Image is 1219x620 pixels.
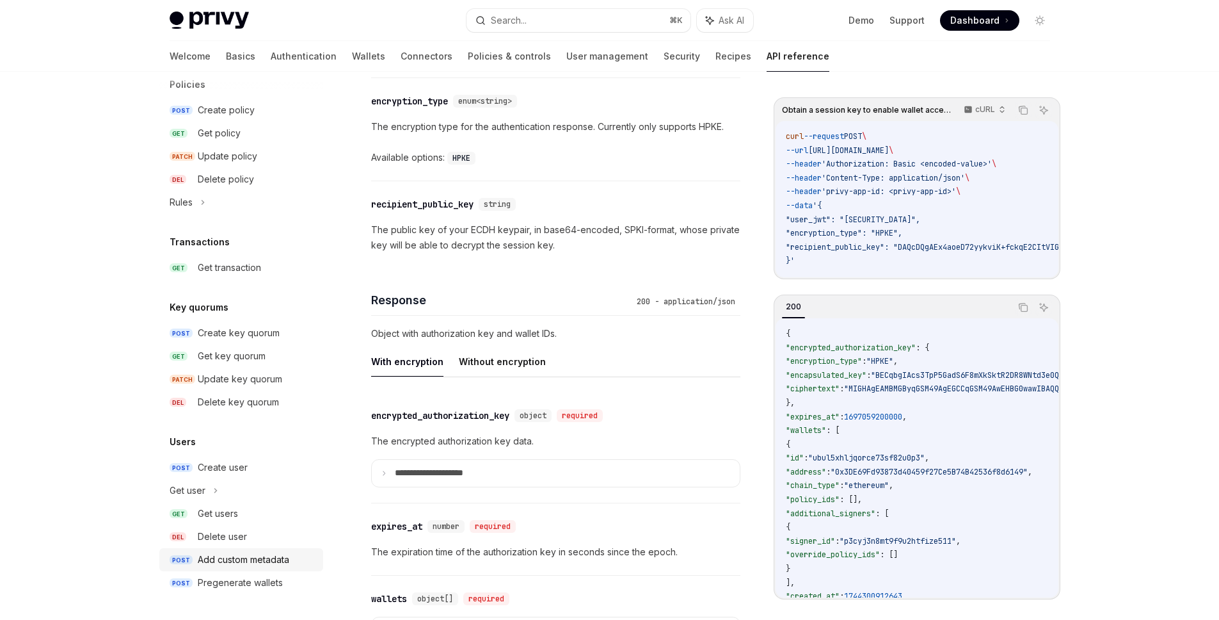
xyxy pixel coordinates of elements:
[916,343,929,353] span: : {
[271,41,337,72] a: Authentication
[822,173,965,183] span: 'Content-Type: application/json'
[170,129,187,138] span: GET
[371,592,407,605] div: wallets
[371,291,632,309] h4: Response
[371,95,448,108] div: encryption_type
[159,502,323,525] a: GETGet users
[159,368,323,391] a: PATCHUpdate key quorum
[371,222,740,253] p: The public key of your ECDH keypair, in base64-encoded, SPKI-format, whose private key will be ab...
[826,467,831,477] span: :
[889,14,925,27] a: Support
[925,453,929,463] span: ,
[371,150,740,165] div: Available options:
[782,105,952,115] span: Obtain a session key to enable wallet access.
[170,175,186,184] span: DEL
[786,215,920,225] span: "user_jwt": "[SECURITY_DATA]",
[786,186,822,197] span: --header
[840,384,844,394] span: :
[840,412,844,422] span: :
[371,409,509,422] div: encrypted_authorization_key
[198,348,266,364] div: Get key quorum
[992,159,996,169] span: \
[466,9,690,32] button: Search...⌘K
[697,9,753,32] button: Ask AI
[808,453,925,463] span: "ubul5xhljqorce73sf82u0p3"
[170,375,195,384] span: PATCH
[198,102,255,118] div: Create policy
[880,550,898,560] span: : []
[786,412,840,422] span: "expires_at"
[786,480,840,491] span: "chain_type"
[840,536,956,546] span: "p3cyj3n8mt9f9u2htfize511"
[198,149,257,164] div: Update policy
[786,494,840,505] span: "policy_ids"
[822,186,956,197] span: 'privy-app-id: <privy-app-id>'
[786,329,790,339] span: {
[170,555,193,565] span: POST
[463,592,509,605] div: required
[786,200,813,211] span: --data
[159,322,323,345] a: POSTCreate key quorum
[468,41,551,72] a: Policies & controls
[889,145,893,156] span: \
[786,356,862,366] span: "encryption_type"
[170,463,193,473] span: POST
[159,548,323,571] a: POSTAdd custom metadata
[786,398,795,408] span: },
[371,544,740,560] p: The expiration time of the authorization key in seconds since the epoch.
[484,199,511,209] span: string
[975,104,995,115] p: cURL
[786,467,826,477] span: "address"
[786,536,835,546] span: "signer_id"
[198,371,282,387] div: Update key quorum
[893,356,898,366] span: ,
[1015,102,1032,118] button: Copy the contents from the code block
[458,96,512,106] span: enum<string>
[1035,102,1052,118] button: Ask AI
[632,295,740,308] div: 200 - application/json
[835,536,840,546] span: :
[664,41,700,72] a: Security
[840,480,844,491] span: :
[849,14,874,27] a: Demo
[170,106,193,115] span: POST
[840,591,844,601] span: :
[1030,10,1050,31] button: Toggle dark mode
[198,126,241,141] div: Get policy
[170,352,187,361] span: GET
[786,384,840,394] span: "ciphertext"
[352,41,385,72] a: Wallets
[170,483,205,498] div: Get user
[786,509,875,519] span: "additional_signers"
[198,575,283,591] div: Pregenerate wallets
[159,145,323,168] a: PATCHUpdate policy
[866,356,893,366] span: "HPKE"
[866,370,871,380] span: :
[170,329,193,338] span: POST
[198,395,279,410] div: Delete key quorum
[786,453,804,463] span: "id"
[826,425,840,436] span: : [
[844,480,889,491] span: "ethereum"
[198,529,247,544] div: Delete user
[170,578,193,588] span: POST
[470,520,516,533] div: required
[840,494,862,505] span: : [],
[669,15,683,26] span: ⌘ K
[831,467,1028,477] span: "0x3DE69Fd93873d40459f27Ce5B74B42536f8d6149"
[786,343,916,353] span: "encrypted_authorization_key"
[491,13,527,28] div: Search...
[198,260,261,275] div: Get transaction
[198,460,248,475] div: Create user
[170,434,196,450] h5: Users
[170,234,230,250] h5: Transactions
[371,520,422,533] div: expires_at
[782,299,805,314] div: 200
[170,532,186,542] span: DEL
[198,552,289,567] div: Add custom metadata
[786,522,790,532] span: {
[822,159,992,169] span: 'Authorization: Basic <encoded-value>'
[159,345,323,368] a: GETGet key quorum
[159,525,323,548] a: DELDelete user
[371,119,740,135] p: The encryption type for the authentication response. Currently only supports HPKE.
